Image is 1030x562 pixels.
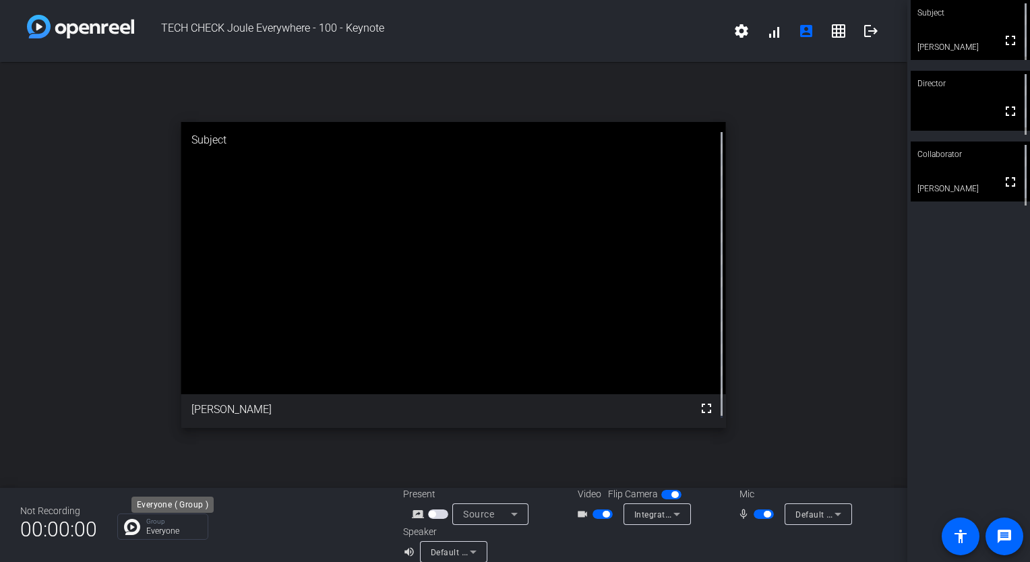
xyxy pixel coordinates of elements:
div: Present [403,487,538,501]
span: Flip Camera [608,487,658,501]
mat-icon: fullscreen [1002,32,1019,49]
mat-icon: volume_up [403,544,419,560]
span: Source [463,509,494,520]
span: TECH CHECK Joule Everywhere - 100 - Keynote [134,15,725,47]
mat-icon: logout [863,23,879,39]
mat-icon: mic_none [737,506,754,522]
mat-icon: videocam_outline [576,506,593,522]
img: white-gradient.svg [27,15,134,38]
mat-icon: settings [733,23,750,39]
div: Mic [726,487,861,501]
button: signal_cellular_alt [758,15,790,47]
mat-icon: fullscreen [698,400,715,416]
img: Chat Icon [124,519,140,535]
mat-icon: screen_share_outline [412,506,428,522]
mat-icon: fullscreen [1002,103,1019,119]
span: 00:00:00 [20,513,97,546]
mat-icon: fullscreen [1002,174,1019,190]
p: Group [146,518,201,525]
div: Collaborator [911,142,1030,167]
span: Default - Speakers (Realtek(R) Audio) [431,547,576,557]
div: Subject [181,122,726,158]
p: Everyone [146,527,201,535]
div: Everyone ( Group ) [131,497,214,513]
mat-icon: grid_on [830,23,847,39]
div: Speaker [403,525,484,539]
span: Integrated Camera (30c9:0050) [634,509,759,520]
div: Not Recording [20,504,97,518]
mat-icon: accessibility [952,528,969,544]
span: Video [578,487,601,501]
mat-icon: message [996,528,1012,544]
mat-icon: account_box [798,23,814,39]
div: Director [911,71,1030,96]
